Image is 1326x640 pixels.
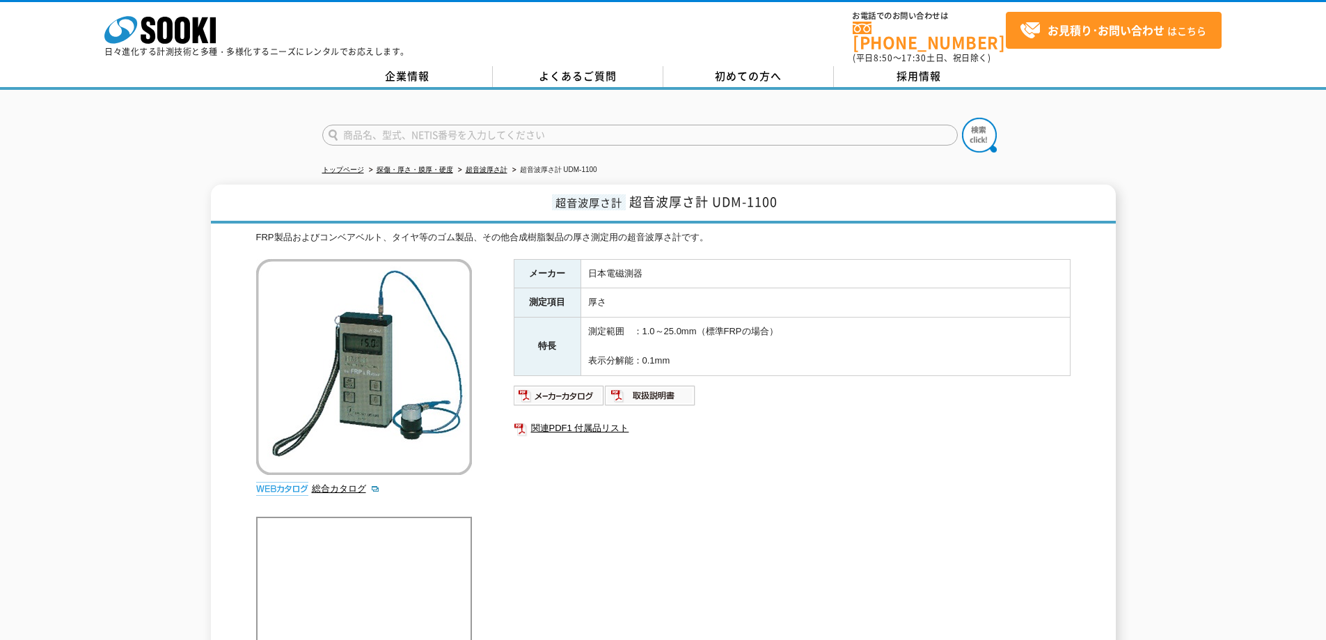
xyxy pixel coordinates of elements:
a: よくあるご質問 [493,66,663,87]
p: 日々進化する計測技術と多種・多様化するニーズにレンタルでお応えします。 [104,47,409,56]
td: 厚さ [581,288,1070,318]
a: お見積り･お問い合わせはこちら [1006,12,1222,49]
img: webカタログ [256,482,308,496]
td: 日本電磁測器 [581,259,1070,288]
span: お電話でのお問い合わせは [853,12,1006,20]
div: FRP製品およびコンベアベルト、タイヤ等のゴム製品、その他合成樹脂製品の厚さ測定用の超音波厚さ計です。 [256,231,1071,245]
span: 17:30 [901,52,926,64]
a: 関連PDF1 付属品リスト [514,419,1071,437]
span: 超音波厚さ計 UDM-1100 [629,192,778,211]
a: [PHONE_NUMBER] [853,22,1006,50]
span: 初めての方へ [715,68,782,84]
li: 超音波厚さ計 UDM-1100 [510,163,597,178]
a: メーカーカタログ [514,393,605,404]
a: 総合カタログ [312,483,380,494]
a: 採用情報 [834,66,1004,87]
th: 測定項目 [514,288,581,318]
input: 商品名、型式、NETIS番号を入力してください [322,125,958,146]
a: 超音波厚さ計 [466,166,507,173]
a: 探傷・厚さ・膜厚・硬度 [377,166,453,173]
span: 8:50 [874,52,893,64]
a: 企業情報 [322,66,493,87]
img: 超音波厚さ計 UDM-1100 [256,259,472,475]
img: btn_search.png [962,118,997,153]
strong: お見積り･お問い合わせ [1048,22,1165,38]
span: 超音波厚さ計 [552,194,626,210]
span: (平日 ～ 土日、祝日除く) [853,52,990,64]
th: 特長 [514,318,581,375]
img: 取扱説明書 [605,384,696,407]
span: はこちら [1020,20,1206,41]
a: 初めての方へ [663,66,834,87]
th: メーカー [514,259,581,288]
a: 取扱説明書 [605,393,696,404]
img: メーカーカタログ [514,384,605,407]
td: 測定範囲 ：1.0～25.0mm（標準FRPの場合） 表示分解能：0.1mm [581,318,1070,375]
a: トップページ [322,166,364,173]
